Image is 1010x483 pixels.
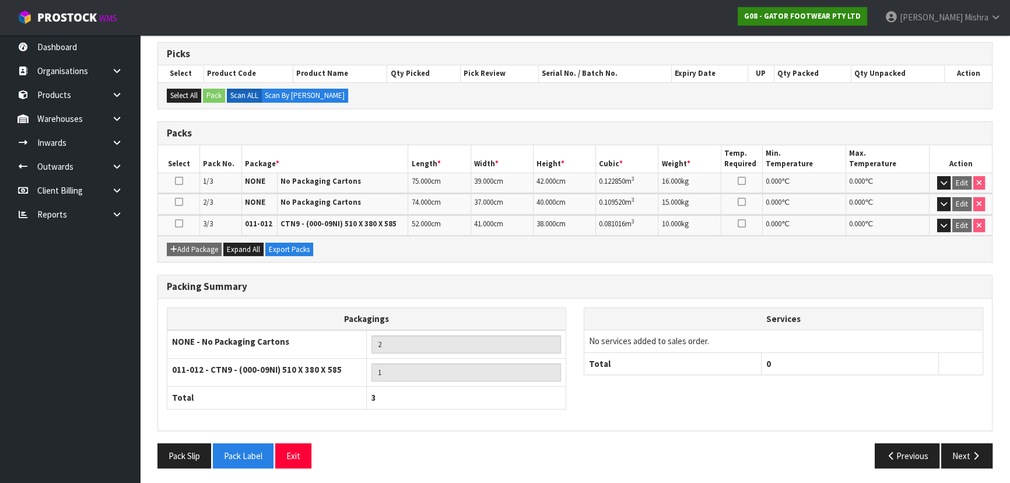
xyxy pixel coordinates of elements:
span: 0.000 [849,197,865,207]
th: Product Code [204,65,293,82]
td: m [596,194,658,214]
strong: NONE - No Packaging Cartons [172,336,289,347]
span: 3/3 [203,219,213,229]
th: Pick Review [461,65,539,82]
sup: 3 [632,175,634,183]
th: Select [158,145,200,173]
td: ℃ [763,173,846,193]
th: Length [408,145,471,173]
td: cm [533,173,595,193]
button: Previous [875,443,940,468]
strong: 011-012 [245,219,272,229]
span: 0.000 [766,219,781,229]
td: ℃ [763,215,846,236]
th: Height [533,145,595,173]
th: Packagings [167,307,566,330]
th: Product Name [293,65,387,82]
th: Qty Packed [774,65,851,82]
span: 75.000 [411,176,430,186]
button: Edit [952,197,972,211]
td: cm [408,194,471,214]
span: 2/3 [203,197,213,207]
td: m [596,215,658,236]
h3: Packs [167,128,983,139]
th: Max. Temperature [846,145,930,173]
th: Services [584,308,983,330]
th: Expiry Date [671,65,748,82]
span: 1/3 [203,176,213,186]
th: Min. Temperature [763,145,846,173]
span: Expand All [227,244,260,254]
th: Package [241,145,408,173]
th: Serial No. / Batch No. [539,65,672,82]
button: Expand All [223,243,264,257]
h3: Packing Summary [167,281,983,292]
td: cm [471,215,533,236]
button: Edit [952,176,972,190]
td: kg [658,173,721,193]
button: Pack [203,89,225,103]
th: Cubic [596,145,658,173]
label: Scan By [PERSON_NAME] [261,89,348,103]
strong: No Packaging Cartons [280,176,361,186]
span: 39.000 [474,176,493,186]
th: Total [584,352,762,374]
td: No services added to sales order. [584,330,983,352]
span: 37.000 [474,197,493,207]
th: Action [944,65,992,82]
span: 15.000 [661,197,681,207]
sup: 3 [632,218,634,225]
strong: No Packaging Cartons [280,197,361,207]
td: m [596,173,658,193]
th: Temp. Required [721,145,763,173]
span: 38.000 [536,219,556,229]
th: UP [748,65,774,82]
button: Add Package [167,243,222,257]
span: 0.122850 [599,176,625,186]
td: cm [471,194,533,214]
button: Select All [167,89,201,103]
th: Total [167,387,367,409]
td: cm [408,215,471,236]
span: 0.000 [849,219,865,229]
button: Pack Label [213,443,273,468]
th: Select [158,65,204,82]
img: cube-alt.png [17,10,32,24]
th: Qty Unpacked [851,65,945,82]
span: 41.000 [474,219,493,229]
strong: NONE [245,197,265,207]
button: Export Packs [265,243,313,257]
th: Qty Picked [387,65,461,82]
strong: G08 - GATOR FOOTWEAR PTY LTD [744,11,861,21]
span: ProStock [37,10,97,25]
span: 0 [766,358,771,369]
span: 40.000 [536,197,556,207]
td: kg [658,194,721,214]
span: 3 [371,392,376,403]
span: 16.000 [661,176,681,186]
span: 0.081016 [599,219,625,229]
span: 52.000 [411,219,430,229]
sup: 3 [632,196,634,204]
label: Scan ALL [227,89,262,103]
span: 0.000 [766,197,781,207]
td: cm [533,194,595,214]
th: Weight [658,145,721,173]
span: [PERSON_NAME] [900,12,963,23]
small: WMS [99,13,117,24]
td: ℃ [763,194,846,214]
a: G08 - GATOR FOOTWEAR PTY LTD [738,7,867,26]
h3: Picks [167,48,983,60]
td: kg [658,215,721,236]
button: Next [941,443,993,468]
span: 42.000 [536,176,556,186]
strong: 011-012 - CTN9 - (000-09NI) 510 X 380 X 585 [172,364,342,375]
span: Mishra [965,12,988,23]
button: Exit [275,443,311,468]
td: cm [533,215,595,236]
td: cm [408,173,471,193]
span: 0.000 [766,176,781,186]
th: Width [471,145,533,173]
td: ℃ [846,194,930,214]
button: Edit [952,219,972,233]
